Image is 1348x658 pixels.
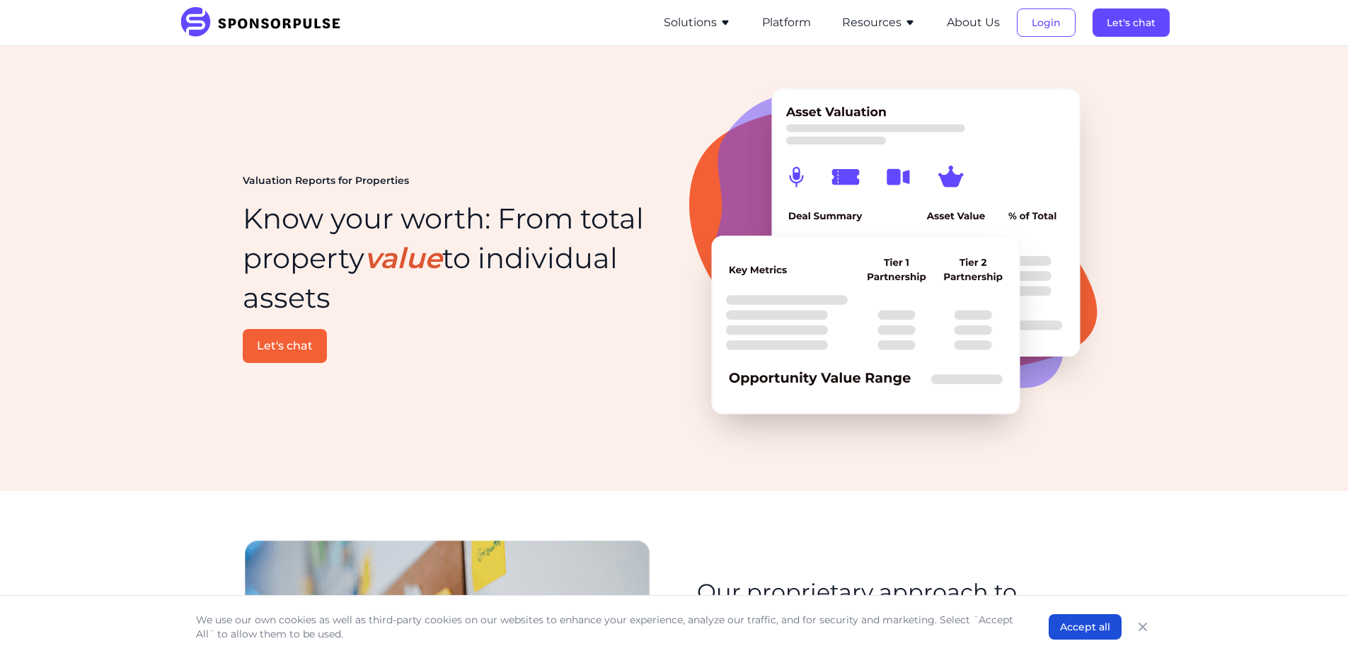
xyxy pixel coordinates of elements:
[243,174,409,188] span: Valuation Reports for Properties
[1277,590,1348,658] iframe: Chat Widget
[243,199,663,318] h1: Know your worth: From total property to individual assets
[1093,8,1170,37] button: Let's chat
[762,16,811,29] a: Platform
[762,14,811,31] button: Platform
[947,14,1000,31] button: About Us
[664,14,731,31] button: Solutions
[179,7,351,38] img: SponsorPulse
[364,241,442,275] span: value
[947,16,1000,29] a: About Us
[842,14,916,31] button: Resources
[1093,16,1170,29] a: Let's chat
[243,329,327,363] button: Let's chat
[196,613,1020,641] p: We use our own cookies as well as third-party cookies on our websites to enhance your experience,...
[1017,8,1076,37] button: Login
[1017,16,1076,29] a: Login
[1133,617,1153,637] button: Close
[243,329,663,363] a: Let's chat
[697,579,1106,633] h2: Our proprietary approach to valuation
[1049,614,1122,640] button: Accept all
